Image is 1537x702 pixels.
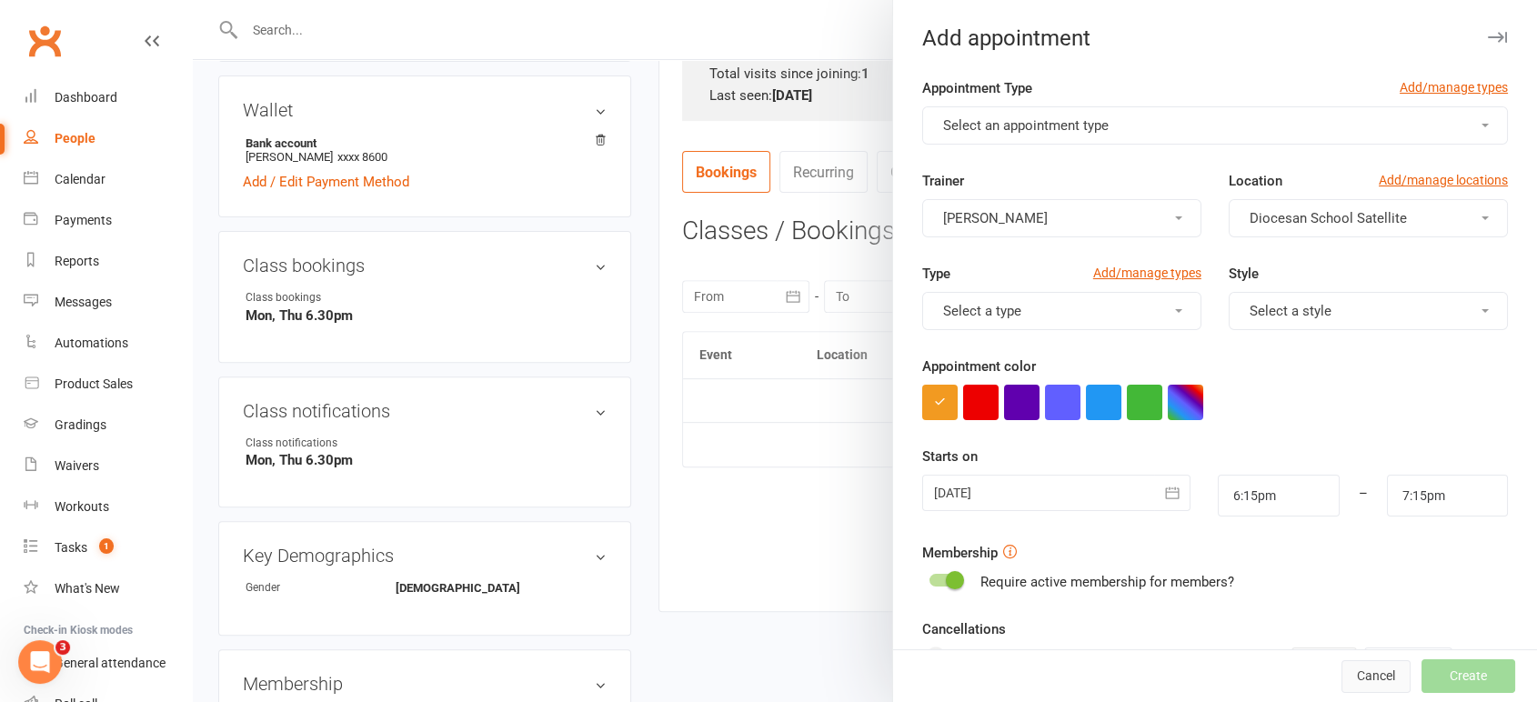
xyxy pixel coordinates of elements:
a: Add/manage types [1093,263,1201,283]
label: Trainer [922,170,964,192]
a: Calendar [24,159,192,200]
label: Appointment Type [922,77,1032,99]
div: Reports [55,254,99,268]
div: What's New [55,581,120,596]
a: People [24,118,192,159]
label: Style [1229,263,1259,285]
label: Location [1229,170,1282,192]
a: Automations [24,323,192,364]
button: Select an appointment type [922,106,1508,145]
a: What's New [24,568,192,609]
div: People [55,131,95,145]
a: Messages [24,282,192,323]
iframe: Intercom live chat [18,640,62,684]
div: Require active membership for members? [980,571,1234,593]
label: Cancellations [922,618,1006,640]
span: [PERSON_NAME] [943,210,1048,226]
div: Gradings [55,417,106,432]
button: Select a type [922,292,1201,330]
div: – [1339,475,1388,516]
a: Add/manage locations [1379,170,1508,190]
label: Membership [922,542,998,564]
div: Messages [55,295,112,309]
button: Diocesan School Satellite [1229,199,1508,237]
a: Tasks 1 [24,527,192,568]
div: Payments [55,213,112,227]
a: Product Sales [24,364,192,405]
button: [PERSON_NAME] [922,199,1201,237]
button: day(s) [1364,647,1452,677]
a: Clubworx [22,18,67,64]
span: Select a type [943,303,1021,319]
button: Select a style [1229,292,1508,330]
div: up to [1253,647,1452,677]
label: Appointment color [922,356,1036,377]
a: Workouts [24,486,192,527]
div: Add appointment [893,25,1537,51]
div: General attendance [55,656,166,670]
div: Tasks [55,540,87,555]
span: 1 [99,538,114,554]
label: Type [922,263,950,285]
span: Select a style [1250,303,1331,319]
div: Dashboard [55,90,117,105]
div: Members can cancel bookings to this event [980,647,1508,698]
div: Calendar [55,172,105,186]
button: Cancel [1341,660,1411,693]
span: Select an appointment type [943,117,1109,134]
a: Waivers [24,446,192,486]
a: Gradings [24,405,192,446]
a: Reports [24,241,192,282]
div: Automations [55,336,128,350]
a: Payments [24,200,192,241]
a: Dashboard [24,77,192,118]
label: Starts on [922,446,978,467]
div: Product Sales [55,376,133,391]
span: Diocesan School Satellite [1250,210,1407,226]
div: Workouts [55,499,109,514]
div: Waivers [55,458,99,473]
a: General attendance kiosk mode [24,643,192,684]
a: Add/manage types [1400,77,1508,97]
span: 3 [55,640,70,655]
